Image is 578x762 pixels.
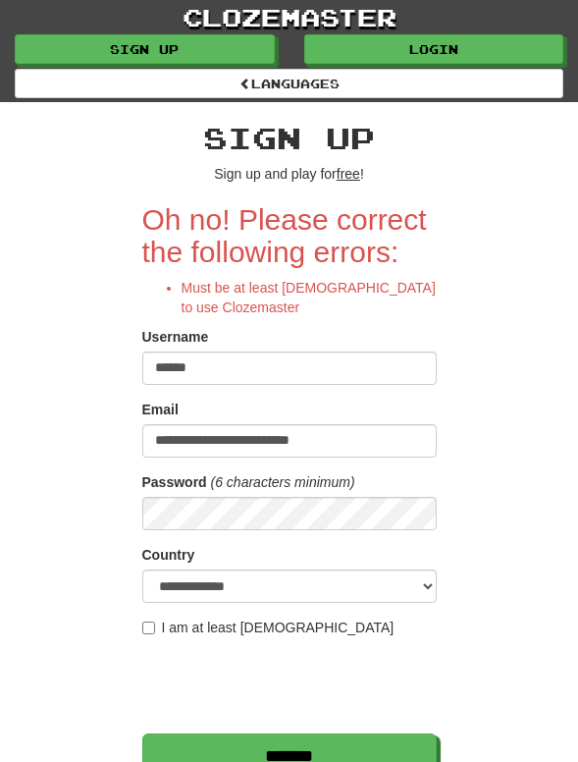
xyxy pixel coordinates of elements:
[142,122,437,154] h2: Sign up
[15,69,563,98] a: Languages
[142,327,209,347] label: Username
[182,278,437,317] li: Must be at least [DEMOGRAPHIC_DATA] to use Clozemaster
[142,400,179,419] label: Email
[142,622,155,634] input: I am at least [DEMOGRAPHIC_DATA]
[142,618,394,637] label: I am at least [DEMOGRAPHIC_DATA]
[142,545,195,565] label: Country
[142,164,437,184] p: Sign up and play for !
[15,34,275,64] a: Sign up
[142,203,437,268] h2: Oh no! Please correct the following errors:
[142,647,441,724] iframe: reCAPTCHA
[337,166,360,182] u: free
[304,34,564,64] a: Login
[142,472,207,492] label: Password
[211,474,355,490] em: (6 characters minimum)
